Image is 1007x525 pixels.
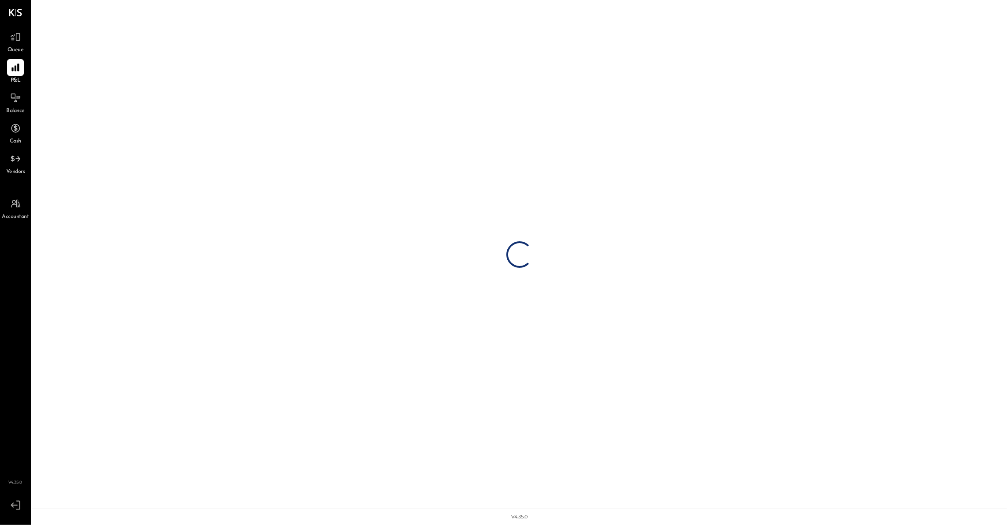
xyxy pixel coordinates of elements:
[0,29,30,54] a: Queue
[511,514,528,521] div: v 4.35.0
[0,90,30,115] a: Balance
[10,138,21,146] span: Cash
[11,77,21,85] span: P&L
[6,168,25,176] span: Vendors
[8,46,24,54] span: Queue
[0,195,30,221] a: Accountant
[0,120,30,146] a: Cash
[6,107,25,115] span: Balance
[0,59,30,85] a: P&L
[2,213,29,221] span: Accountant
[0,150,30,176] a: Vendors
